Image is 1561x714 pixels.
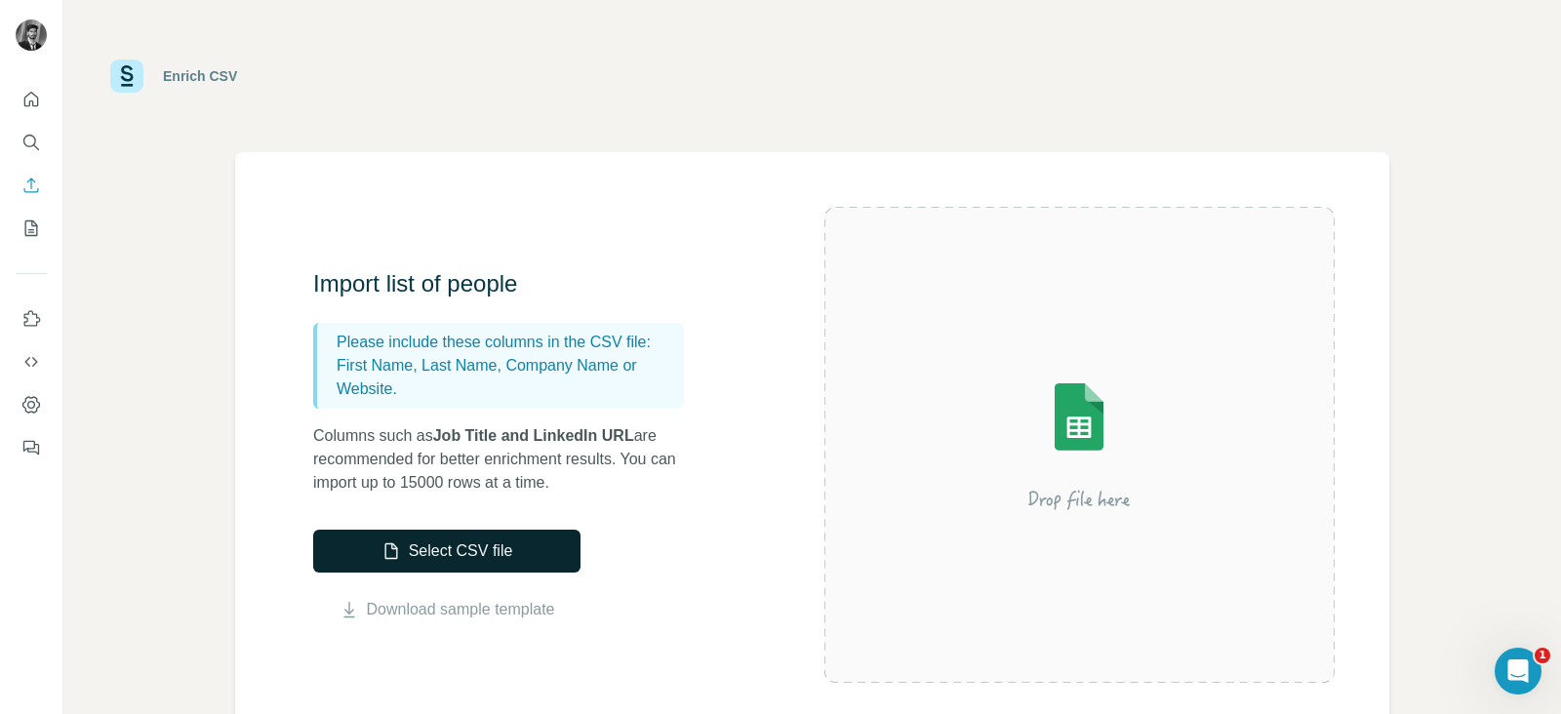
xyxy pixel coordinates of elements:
[313,424,703,495] p: Columns such as are recommended for better enrichment results. You can import up to 15000 rows at...
[163,66,237,86] div: Enrich CSV
[16,125,47,160] button: Search
[313,530,580,573] button: Select CSV file
[16,344,47,379] button: Use Surfe API
[16,20,47,51] img: Avatar
[313,598,580,621] button: Download sample template
[337,354,676,401] p: First Name, Last Name, Company Name or Website.
[903,328,1255,562] img: Surfe Illustration - Drop file here or select below
[16,82,47,117] button: Quick start
[16,301,47,337] button: Use Surfe on LinkedIn
[433,427,634,444] span: Job Title and LinkedIn URL
[367,598,555,621] a: Download sample template
[16,168,47,203] button: Enrich CSV
[110,59,143,93] img: Surfe Logo
[1535,648,1550,663] span: 1
[16,211,47,246] button: My lists
[337,331,676,354] p: Please include these columns in the CSV file:
[313,268,703,299] h3: Import list of people
[16,387,47,422] button: Dashboard
[1495,648,1541,694] iframe: Intercom live chat
[16,430,47,465] button: Feedback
